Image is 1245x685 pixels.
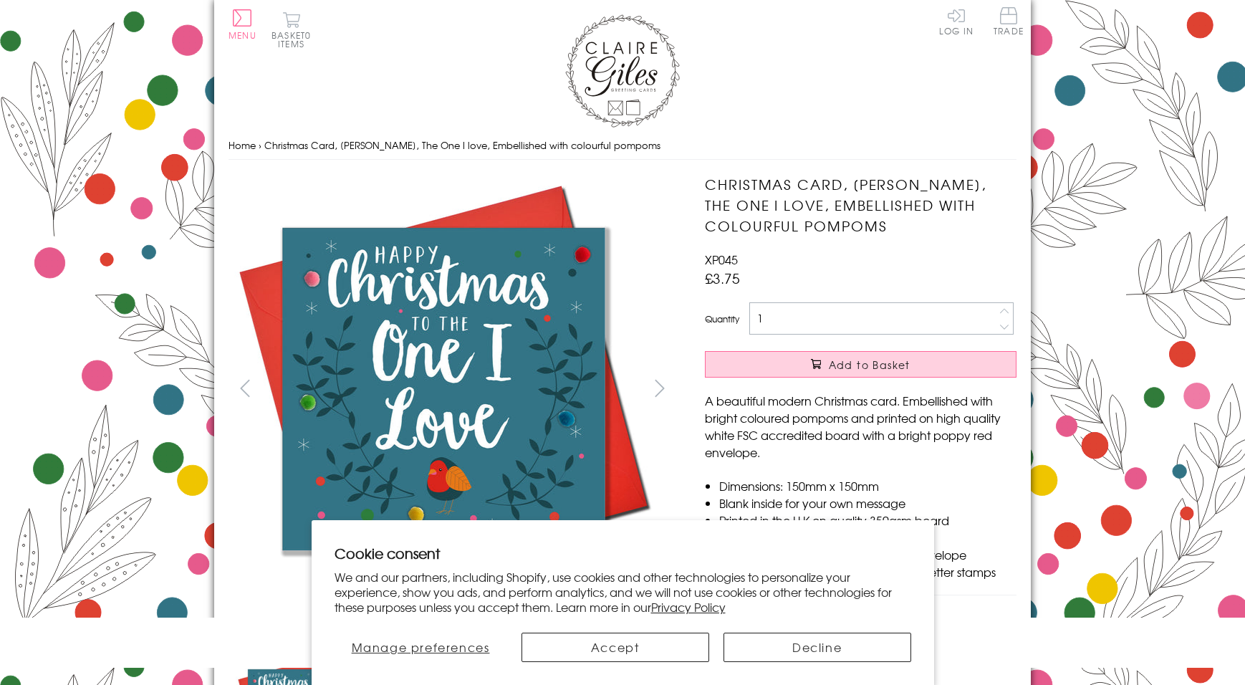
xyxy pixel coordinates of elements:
img: Christmas Card, Laurel, The One I love, Embellished with colourful pompoms [229,174,658,604]
li: Printed in the U.K on quality 350gsm board [719,512,1016,529]
li: Dimensions: 150mm x 150mm [719,477,1016,494]
span: Add to Basket [829,358,910,372]
img: Claire Giles Greetings Cards [565,14,680,128]
p: We and our partners, including Shopify, use cookies and other technologies to personalize your ex... [335,570,911,614]
p: A beautiful modern Christmas card. Embellished with bright coloured pompoms and printed on high q... [705,392,1016,461]
button: Decline [724,633,911,662]
button: prev [229,372,261,404]
a: Log In [939,7,974,35]
span: › [259,138,261,152]
button: Accept [521,633,709,662]
a: Trade [994,7,1024,38]
span: Christmas Card, [PERSON_NAME], The One I love, Embellished with colourful pompoms [264,138,660,152]
button: Menu [229,9,256,39]
li: Blank inside for your own message [719,494,1016,512]
button: Add to Basket [705,351,1016,378]
button: next [644,372,676,404]
h1: Christmas Card, [PERSON_NAME], The One I love, Embellished with colourful pompoms [705,174,1016,236]
span: Manage preferences [352,638,490,656]
label: Quantity [705,312,739,325]
span: 0 items [278,29,311,50]
a: Home [229,138,256,152]
span: XP045 [705,251,738,268]
button: Basket0 items [271,11,311,48]
span: Menu [229,29,256,42]
a: Privacy Policy [651,598,726,615]
button: Manage preferences [335,633,507,662]
img: Christmas Card, Laurel, The One I love, Embellished with colourful pompoms [676,174,1106,604]
span: £3.75 [705,268,740,288]
h2: Cookie consent [335,543,911,563]
span: Trade [994,7,1024,35]
nav: breadcrumbs [229,131,1016,161]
